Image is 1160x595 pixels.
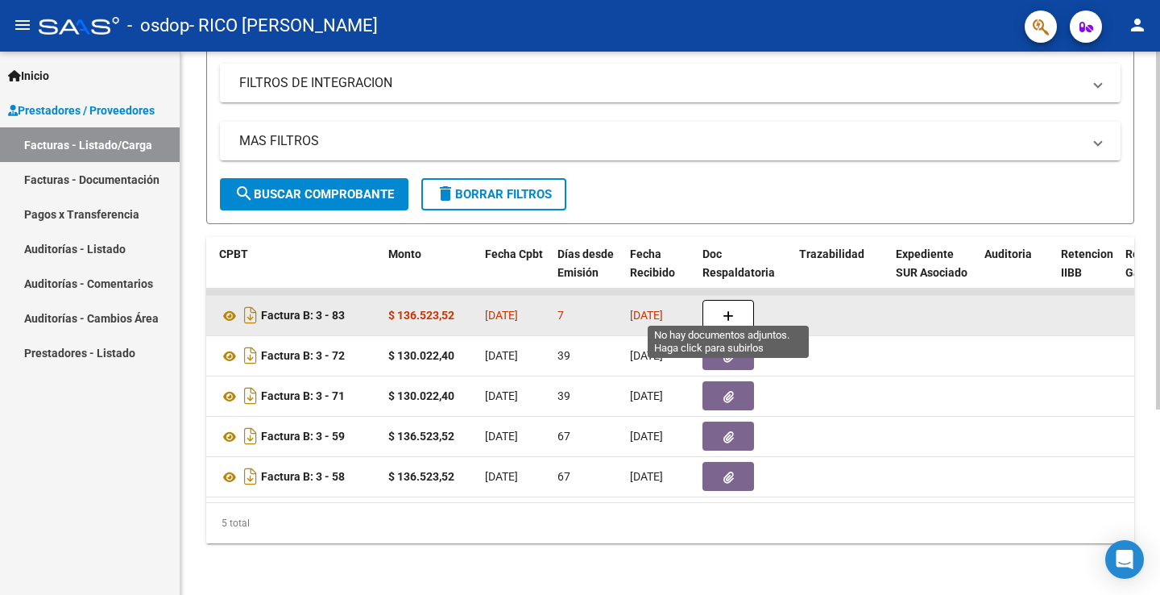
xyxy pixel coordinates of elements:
i: Descargar documento [240,383,261,409]
span: Días desde Emisión [557,248,614,279]
span: Monto [388,248,421,260]
span: Borrar Filtros [436,187,552,202]
mat-panel-title: FILTROS DE INTEGRACION [239,74,1082,92]
span: [DATE] [485,430,518,443]
datatable-header-cell: Fecha Recibido [623,237,696,308]
strong: $ 136.523,52 [388,470,454,483]
strong: Factura B: 3 - 72 [261,350,345,363]
div: Open Intercom Messenger [1105,540,1144,579]
mat-icon: menu [13,15,32,35]
span: Fecha Cpbt [485,248,543,260]
span: CPBT [219,248,248,260]
i: Descargar documento [240,343,261,368]
span: Inicio [8,67,49,85]
div: 5 total [206,503,1134,543]
span: [DATE] [485,309,518,322]
span: Expediente SUR Asociado [896,248,967,279]
datatable-header-cell: Fecha Cpbt [478,237,551,308]
mat-panel-title: MAS FILTROS [239,132,1082,150]
span: Fecha Recibido [630,248,675,279]
span: Doc Respaldatoria [702,248,775,279]
span: [DATE] [630,470,663,483]
strong: Factura B: 3 - 83 [261,310,345,322]
span: Buscar Comprobante [234,187,394,202]
span: Auditoria [984,248,1032,260]
strong: $ 130.022,40 [388,349,454,362]
span: 7 [557,309,564,322]
span: Prestadores / Proveedores [8,102,155,119]
strong: Factura B: 3 - 59 [261,431,345,443]
span: [DATE] [485,349,518,362]
datatable-header-cell: CPBT [213,237,382,308]
span: [DATE] [485,389,518,402]
mat-expansion-panel-header: FILTROS DE INTEGRACION [220,64,1121,102]
strong: $ 130.022,40 [388,389,454,402]
strong: Factura B: 3 - 71 [261,390,345,403]
i: Descargar documento [240,423,261,449]
span: 39 [557,349,570,362]
datatable-header-cell: Expediente SUR Asociado [889,237,978,308]
span: 67 [557,430,570,443]
mat-icon: delete [436,184,455,203]
strong: $ 136.523,52 [388,430,454,443]
span: [DATE] [630,430,663,443]
span: [DATE] [630,389,663,402]
datatable-header-cell: Días desde Emisión [551,237,623,308]
span: [DATE] [630,309,663,322]
datatable-header-cell: Retencion IIBB [1054,237,1119,308]
span: [DATE] [630,349,663,362]
mat-expansion-panel-header: MAS FILTROS [220,122,1121,160]
datatable-header-cell: Doc Respaldatoria [696,237,793,308]
span: - RICO [PERSON_NAME] [189,8,378,44]
i: Descargar documento [240,302,261,328]
i: Descargar documento [240,464,261,489]
mat-icon: person [1128,15,1147,35]
button: Buscar Comprobante [220,178,408,210]
strong: Factura B: 3 - 58 [261,471,345,484]
datatable-header-cell: Trazabilidad [793,237,889,308]
datatable-header-cell: Monto [382,237,478,308]
span: [DATE] [485,470,518,483]
button: Borrar Filtros [421,178,566,210]
span: - osdop [127,8,189,44]
mat-icon: search [234,184,254,203]
strong: $ 136.523,52 [388,309,454,322]
datatable-header-cell: Auditoria [978,237,1054,308]
span: Trazabilidad [799,248,864,260]
span: Retencion IIBB [1061,248,1113,279]
span: 67 [557,470,570,483]
span: 39 [557,389,570,402]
